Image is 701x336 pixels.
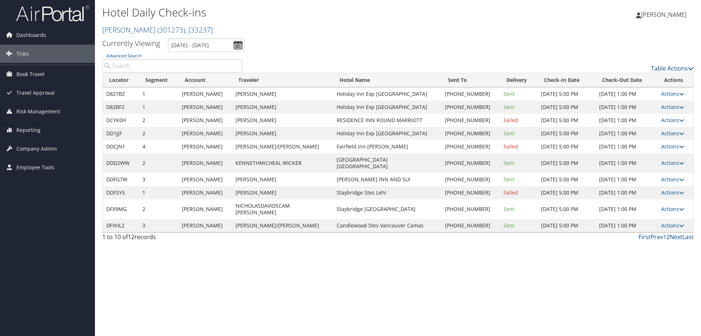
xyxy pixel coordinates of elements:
[168,38,245,52] input: [DATE] - [DATE]
[232,186,333,199] td: [PERSON_NAME]
[441,140,500,153] td: [PHONE_NUMBER]
[661,130,684,137] a: Actions
[441,219,500,232] td: [PHONE_NUMBER]
[537,87,595,101] td: [DATE] 5:00 PM
[102,38,160,48] h3: Currently Viewing
[103,114,139,127] td: DCYK0H
[503,189,518,196] span: Failed
[595,87,658,101] td: [DATE] 1:00 PM
[232,173,333,186] td: [PERSON_NAME]
[139,101,178,114] td: 1
[503,205,514,212] span: Sent
[441,173,500,186] td: [PHONE_NUMBER]
[232,153,333,173] td: KENNETHMICHEAL WICKER
[178,219,232,232] td: [PERSON_NAME]
[16,26,46,44] span: Dashboards
[232,140,333,153] td: [PERSON_NAME]/[PERSON_NAME]
[500,73,537,87] th: Delivery: activate to sort column ascending
[178,173,232,186] td: [PERSON_NAME]
[333,127,441,140] td: Holiday Inn Exp [GEOGRAPHIC_DATA]
[232,87,333,101] td: [PERSON_NAME]
[139,186,178,199] td: 1
[139,219,178,232] td: 3
[661,189,684,196] a: Actions
[661,117,684,124] a: Actions
[537,219,595,232] td: [DATE] 5:00 PM
[185,25,213,35] span: , [ 33237 ]
[333,173,441,186] td: [PERSON_NAME] INN AND SUI
[103,101,139,114] td: D82BF2
[178,101,232,114] td: [PERSON_NAME]
[636,4,694,26] a: [PERSON_NAME]
[128,233,134,241] span: 12
[670,233,682,241] a: Next
[232,101,333,114] td: [PERSON_NAME]
[537,73,595,87] th: Check-In Date: activate to sort column ascending
[16,45,29,63] span: Trips
[139,73,178,87] th: Segment: activate to sort column ascending
[103,73,139,87] th: Locator: activate to sort column ascending
[658,73,693,87] th: Actions
[139,199,178,219] td: 2
[16,84,55,102] span: Travel Approval
[139,87,178,101] td: 1
[503,90,514,97] span: Sent
[595,199,658,219] td: [DATE] 1:00 PM
[103,87,139,101] td: D827BZ
[232,114,333,127] td: [PERSON_NAME]
[441,101,500,114] td: [PHONE_NUMBER]
[661,90,684,97] a: Actions
[441,153,500,173] td: [PHONE_NUMBER]
[178,127,232,140] td: [PERSON_NAME]
[537,101,595,114] td: [DATE] 5:00 PM
[232,127,333,140] td: [PERSON_NAME]
[503,117,518,124] span: Failed
[333,114,441,127] td: RESIDENCE INN ROUND MARRIOTT
[441,114,500,127] td: [PHONE_NUMBER]
[661,205,684,212] a: Actions
[103,140,139,153] td: DDCJN1
[103,127,139,140] td: DD1JJF
[537,199,595,219] td: [DATE] 5:00 PM
[103,199,139,219] td: DFX9MG
[441,87,500,101] td: [PHONE_NUMBER]
[595,219,658,232] td: [DATE] 1:00 PM
[178,140,232,153] td: [PERSON_NAME]
[333,186,441,199] td: Staybridge Stes Lehi
[232,199,333,219] td: NICHOLASDAVIDSCAM [PERSON_NAME]
[139,153,178,173] td: 2
[103,219,139,232] td: DFXHL2
[661,159,684,166] a: Actions
[639,233,651,241] a: First
[441,199,500,219] td: [PHONE_NUMBER]
[103,153,139,173] td: DDD2WW
[178,153,232,173] td: [PERSON_NAME]
[537,173,595,186] td: [DATE] 5:00 PM
[537,186,595,199] td: [DATE] 5:00 PM
[441,127,500,140] td: [PHONE_NUMBER]
[157,25,185,35] span: ( 301273 )
[106,53,141,59] a: Advanced Search
[537,140,595,153] td: [DATE] 5:00 PM
[103,186,139,199] td: DDFSY5
[663,233,666,241] a: 1
[595,101,658,114] td: [DATE] 1:00 PM
[503,143,518,150] span: Failed
[503,176,514,183] span: Sent
[139,140,178,153] td: 4
[503,130,514,137] span: Sent
[333,219,441,232] td: Candlewood Stes Vancouver Camas
[139,114,178,127] td: 2
[595,140,658,153] td: [DATE] 1:00 PM
[16,5,89,22] img: airportal-logo.png
[595,186,658,199] td: [DATE] 1:00 PM
[16,140,57,158] span: Company Admin
[595,127,658,140] td: [DATE] 1:00 PM
[333,73,441,87] th: Hotel Name: activate to sort column ascending
[441,186,500,199] td: [PHONE_NUMBER]
[661,103,684,110] a: Actions
[178,186,232,199] td: [PERSON_NAME]
[641,11,686,19] span: [PERSON_NAME]
[595,73,658,87] th: Check-Out Date: activate to sort column ascending
[178,114,232,127] td: [PERSON_NAME]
